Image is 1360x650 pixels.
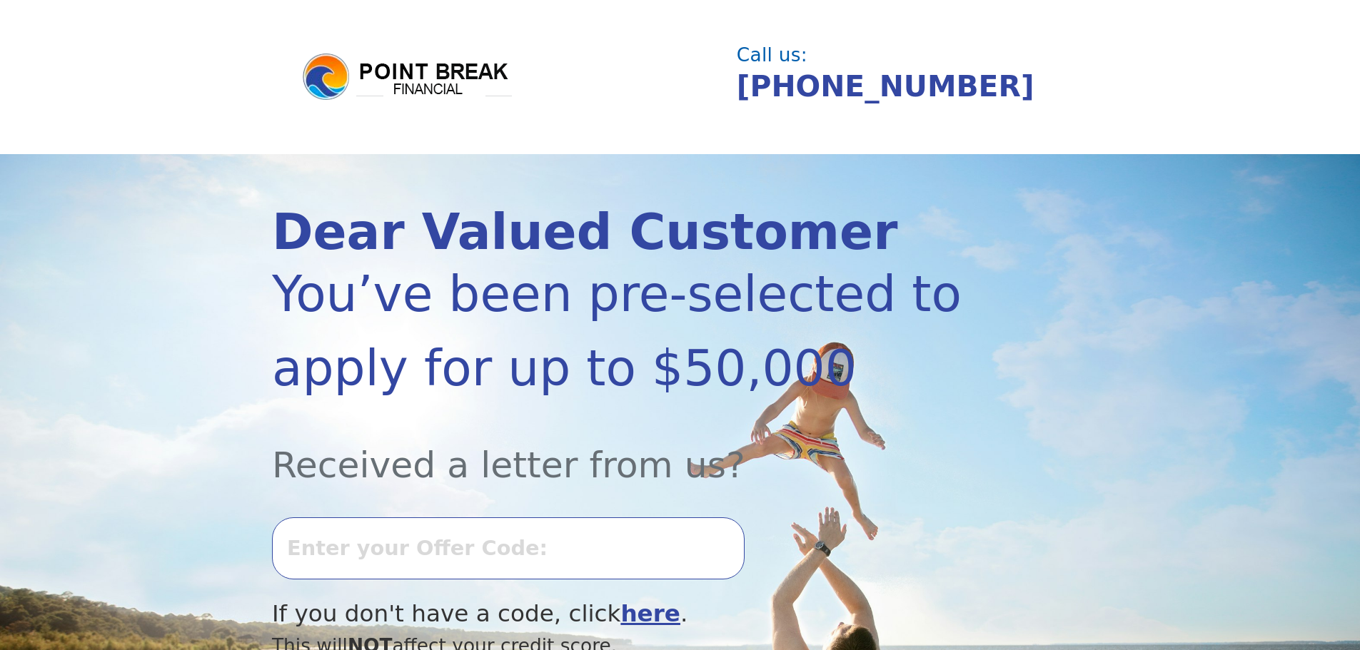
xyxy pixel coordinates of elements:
div: Call us: [737,46,1077,64]
img: logo.png [301,51,515,103]
div: Dear Valued Customer [272,208,966,257]
a: here [620,600,680,627]
div: You’ve been pre-selected to apply for up to $50,000 [272,257,966,405]
a: [PHONE_NUMBER] [737,69,1034,103]
div: Received a letter from us? [272,405,966,492]
input: Enter your Offer Code: [272,517,745,579]
div: If you don't have a code, click . [272,596,966,631]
